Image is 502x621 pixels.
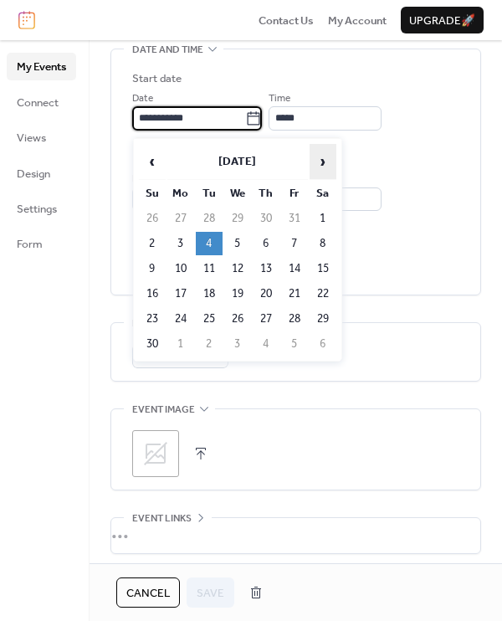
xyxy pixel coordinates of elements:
th: Th [253,182,279,205]
a: Contact Us [259,12,314,28]
td: 10 [167,257,194,280]
td: 5 [224,232,251,255]
span: Cancel [126,585,170,602]
span: Upgrade 🚀 [409,13,475,29]
td: 9 [139,257,166,280]
td: 26 [139,207,166,230]
button: Cancel [116,577,180,608]
span: Date and time [132,41,203,58]
span: › [310,145,336,178]
td: 6 [253,232,279,255]
td: 25 [196,307,223,331]
td: 28 [281,307,308,331]
td: 17 [167,282,194,305]
a: Views [7,124,76,151]
th: Fr [281,182,308,205]
td: 19 [224,282,251,305]
a: Settings [7,195,76,222]
button: Upgrade🚀 [401,7,484,33]
span: ‹ [140,145,165,178]
td: 27 [253,307,279,331]
td: 7 [281,232,308,255]
td: 24 [167,307,194,331]
td: 30 [253,207,279,230]
a: My Events [7,53,76,80]
img: logo [18,11,35,29]
span: Time [269,90,290,107]
span: Design [17,166,50,182]
td: 3 [224,332,251,356]
th: [DATE] [167,144,308,180]
td: 8 [310,232,336,255]
td: 16 [139,282,166,305]
td: 30 [139,332,166,356]
span: Settings [17,201,57,218]
td: 4 [253,332,279,356]
td: 11 [196,257,223,280]
th: Su [139,182,166,205]
td: 1 [167,332,194,356]
span: My Events [17,59,66,75]
td: 29 [310,307,336,331]
td: 6 [310,332,336,356]
td: 29 [224,207,251,230]
th: Tu [196,182,223,205]
div: ••• [111,518,480,553]
td: 13 [253,257,279,280]
a: Form [7,230,76,257]
td: 1 [310,207,336,230]
td: 20 [253,282,279,305]
td: 23 [139,307,166,331]
span: My Account [328,13,387,29]
td: 14 [281,257,308,280]
td: 12 [224,257,251,280]
span: Connect [17,95,59,111]
div: Start date [132,70,182,87]
span: Event links [132,510,192,526]
a: My Account [328,12,387,28]
td: 21 [281,282,308,305]
td: 22 [310,282,336,305]
span: Event image [132,401,195,418]
td: 31 [281,207,308,230]
td: 18 [196,282,223,305]
td: 28 [196,207,223,230]
td: 5 [281,332,308,356]
a: Connect [7,89,76,115]
span: Date [132,90,153,107]
th: We [224,182,251,205]
td: 4 [196,232,223,255]
span: Views [17,130,46,146]
td: 2 [196,332,223,356]
td: 3 [167,232,194,255]
td: 15 [310,257,336,280]
span: Form [17,236,43,253]
div: ; [132,430,179,477]
span: Contact Us [259,13,314,29]
td: 27 [167,207,194,230]
a: Design [7,160,76,187]
th: Mo [167,182,194,205]
th: Sa [310,182,336,205]
td: 26 [224,307,251,331]
td: 2 [139,232,166,255]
